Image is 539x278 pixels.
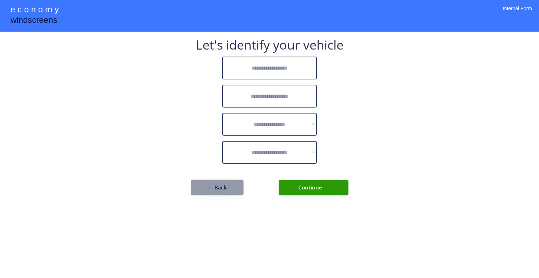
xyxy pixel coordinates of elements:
div: e c o n o m y [11,4,59,17]
button: ← Back [191,180,244,195]
div: Let's identify your vehicle [196,39,344,51]
div: Internal Form [503,5,532,21]
button: Continue → [279,180,348,195]
div: windscreens [11,14,57,28]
